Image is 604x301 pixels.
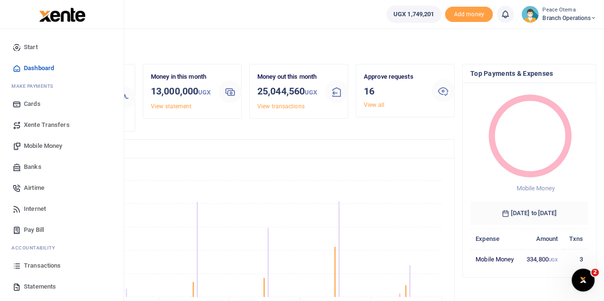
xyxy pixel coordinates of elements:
[24,282,56,291] span: Statements
[8,93,116,114] a: Cards
[364,84,424,98] h3: 16
[470,202,588,225] h6: [DATE] to [DATE]
[257,103,305,110] a: View transactions
[591,269,599,276] span: 2
[542,14,596,22] span: Branch Operations
[24,183,44,193] span: Airtime
[16,83,53,90] span: ake Payments
[470,68,588,79] h4: Top Payments & Expenses
[520,228,563,249] th: Amount
[470,249,520,269] td: Mobile Money
[151,103,191,110] a: View statement
[516,185,554,192] span: Mobile Money
[445,7,493,22] li: Toup your wallet
[39,8,85,22] img: logo-large
[8,240,116,255] li: Ac
[445,10,493,17] a: Add money
[549,257,558,262] small: UGX
[24,261,61,270] span: Transactions
[198,89,211,96] small: UGX
[38,10,85,18] a: logo-small logo-large logo-large
[8,37,116,58] a: Start
[563,228,588,249] th: Txns
[393,10,434,19] span: UGX 1,749,201
[445,7,493,22] span: Add money
[8,156,116,177] a: Banks
[521,6,596,23] a: profile-user Peace Otema Branch Operations
[44,144,446,154] h4: Transactions Overview
[364,102,384,108] a: View all
[151,72,211,82] p: Money in this month
[24,162,42,172] span: Banks
[305,89,317,96] small: UGX
[542,6,596,14] small: Peace Otema
[151,84,211,100] h3: 13,000,000
[8,177,116,198] a: Airtime
[382,6,445,23] li: Wallet ballance
[572,269,594,291] iframe: Intercom live chat
[8,135,116,156] a: Mobile Money
[8,219,116,240] a: Pay Bill
[520,249,563,269] td: 334,800
[563,249,588,269] td: 3
[521,6,539,23] img: profile-user
[8,114,116,135] a: Xente Transfers
[8,276,116,297] a: Statements
[24,141,62,151] span: Mobile Money
[24,63,54,73] span: Dashboard
[8,58,116,79] a: Dashboard
[19,244,55,251] span: countability
[24,42,38,52] span: Start
[8,198,116,219] a: Internet
[8,79,116,93] li: M
[364,72,424,82] p: Approve requests
[470,228,520,249] th: Expense
[257,84,318,100] h3: 25,044,560
[8,255,116,276] a: Transactions
[24,225,44,235] span: Pay Bill
[24,204,46,214] span: Internet
[386,6,441,23] a: UGX 1,749,201
[36,41,596,52] h4: Hello Peace
[24,120,70,130] span: Xente Transfers
[257,72,318,82] p: Money out this month
[24,99,41,109] span: Cards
